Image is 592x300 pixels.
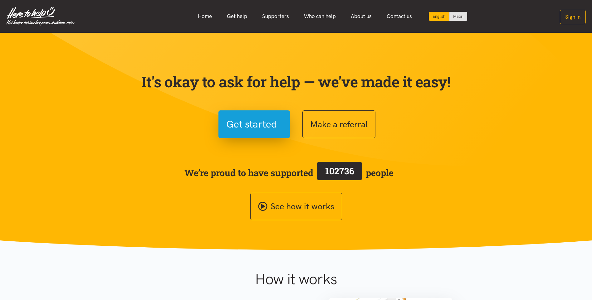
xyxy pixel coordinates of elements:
[560,10,586,24] button: Sign in
[250,193,342,220] a: See how it works
[140,73,452,91] p: It's okay to ask for help — we've made it easy!
[184,161,394,185] span: We’re proud to have supported people
[6,7,75,26] img: Home
[325,165,354,177] span: 102736
[449,12,467,21] a: Switch to Te Reo Māori
[343,10,379,23] a: About us
[255,10,296,23] a: Supporters
[219,10,255,23] a: Get help
[379,10,419,23] a: Contact us
[313,161,366,185] a: 102736
[302,110,375,138] button: Make a referral
[429,12,467,21] div: Language toggle
[194,270,398,288] h1: How it works
[429,12,449,21] div: Current language
[226,116,277,132] span: Get started
[296,10,343,23] a: Who can help
[190,10,219,23] a: Home
[218,110,290,138] button: Get started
